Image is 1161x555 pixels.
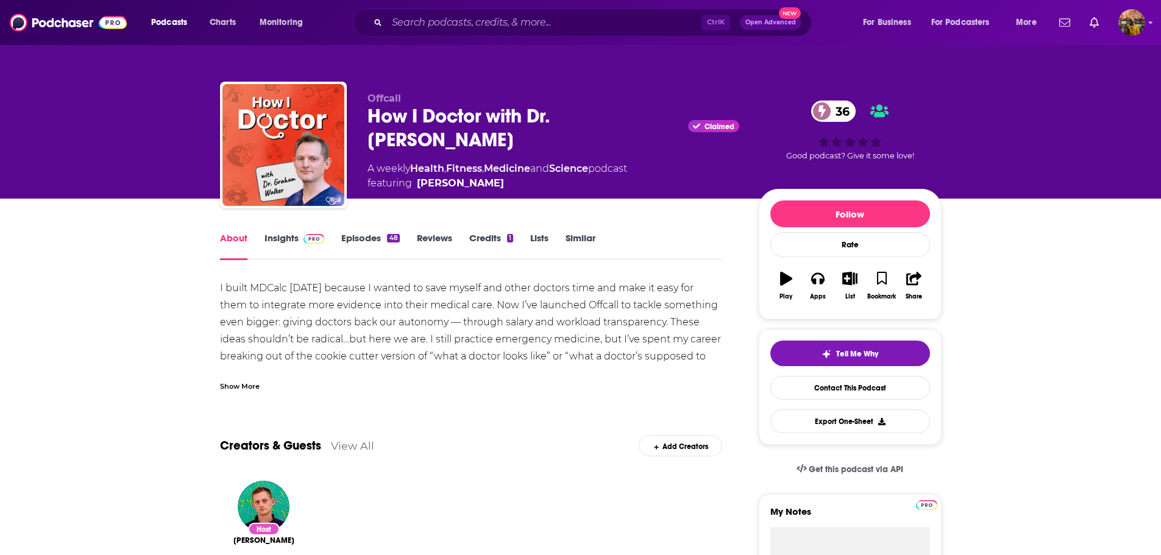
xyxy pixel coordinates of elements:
[222,84,344,206] img: How I Doctor with Dr. Graham Walker
[931,14,990,31] span: For Podcasters
[446,163,482,174] a: Fitness
[265,232,325,260] a: InsightsPodchaser Pro
[770,341,930,366] button: tell me why sparkleTell Me Why
[367,176,627,191] span: featuring
[740,15,801,30] button: Open AdvancedNew
[331,439,374,452] a: View All
[410,163,444,174] a: Health
[367,161,627,191] div: A weekly podcast
[1118,9,1145,36] button: Show profile menu
[809,464,903,475] span: Get this podcast via API
[151,14,187,31] span: Podcasts
[417,232,452,260] a: Reviews
[863,14,911,31] span: For Business
[304,234,325,244] img: Podchaser Pro
[811,101,856,122] a: 36
[1016,14,1037,31] span: More
[779,7,801,19] span: New
[779,293,792,300] div: Play
[836,349,878,359] span: Tell Me Why
[482,163,484,174] span: ,
[233,536,294,545] a: Graham Walker
[745,19,796,26] span: Open Advanced
[701,15,730,30] span: Ctrl K
[566,232,595,260] a: Similar
[1118,9,1145,36] img: User Profile
[770,264,802,308] button: Play
[802,264,834,308] button: Apps
[866,264,898,308] button: Bookmark
[1085,12,1104,33] a: Show notifications dropdown
[248,523,280,536] div: Host
[770,409,930,433] button: Export One-Sheet
[916,498,937,510] a: Pro website
[530,232,549,260] a: Lists
[202,13,243,32] a: Charts
[143,13,203,32] button: open menu
[220,438,321,453] a: Creators & Guests
[787,454,914,484] a: Get this podcast via API
[469,232,513,260] a: Credits1
[923,13,1007,32] button: open menu
[484,163,530,174] a: Medicine
[898,264,929,308] button: Share
[759,93,942,169] div: 36Good podcast? Give it some love!
[251,13,319,32] button: open menu
[507,234,513,242] div: 1
[786,151,914,160] span: Good podcast? Give it some love!
[365,9,823,37] div: Search podcasts, credits, & more...
[549,163,588,174] a: Science
[220,232,247,260] a: About
[10,11,127,34] img: Podchaser - Follow, Share and Rate Podcasts
[823,101,856,122] span: 36
[367,93,401,104] span: Offcall
[238,481,289,532] img: Graham Walker
[639,435,722,456] div: Add Creators
[867,293,896,300] div: Bookmark
[1118,9,1145,36] span: Logged in as hratnayake
[387,13,701,32] input: Search podcasts, credits, & more...
[417,176,504,191] a: Graham Walker
[210,14,236,31] span: Charts
[705,124,734,130] span: Claimed
[834,264,865,308] button: List
[906,293,922,300] div: Share
[1054,12,1075,33] a: Show notifications dropdown
[444,163,446,174] span: ,
[845,293,855,300] div: List
[854,13,926,32] button: open menu
[233,536,294,545] span: [PERSON_NAME]
[1007,13,1052,32] button: open menu
[260,14,303,31] span: Monitoring
[770,200,930,227] button: Follow
[387,234,399,242] div: 48
[810,293,826,300] div: Apps
[770,506,930,527] label: My Notes
[770,232,930,257] div: Rate
[341,232,399,260] a: Episodes48
[530,163,549,174] span: and
[916,500,937,510] img: Podchaser Pro
[822,349,831,359] img: tell me why sparkle
[770,376,930,400] a: Contact This Podcast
